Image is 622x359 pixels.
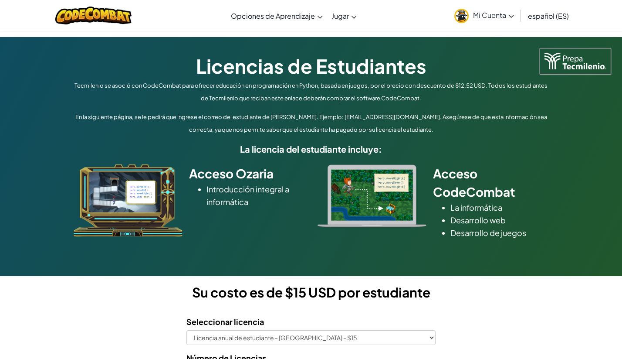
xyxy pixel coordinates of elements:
a: español (ES) [524,4,573,27]
p: En la siguiente página, se le pedirá que ingrese el correo del estudiante de [PERSON_NAME]. Ejemp... [71,111,551,136]
li: La informática [450,201,548,214]
span: Opciones de Aprendizaje [231,11,315,21]
img: Tecmilenio logo [540,48,611,74]
h5: La licencia del estudiante incluye: [71,142,551,156]
span: Mi Cuenta [473,10,514,20]
a: Mi Cuenta [450,2,518,29]
img: CodeCombat logo [55,7,132,24]
a: Jugar [327,4,361,27]
span: Jugar [331,11,349,21]
h1: Licencias de Estudiantes [71,52,551,79]
img: type_real_code.png [318,164,426,227]
span: español (ES) [528,11,569,21]
h2: Acceso CodeCombat [433,164,548,201]
a: Opciones de Aprendizaje [226,4,327,27]
label: Seleccionar licencia [186,315,264,328]
li: Desarrollo web [450,214,548,226]
h2: Acceso Ozaria [189,164,304,183]
li: Introducción integral a informática [206,183,304,208]
li: Desarrollo de juegos [450,226,548,239]
img: ozaria_acodus.png [74,164,183,237]
img: avatar [454,9,469,23]
p: Tecmilenio se asoció con CodeCombat para ofrecer educación en programación en Python, basada en j... [71,79,551,105]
